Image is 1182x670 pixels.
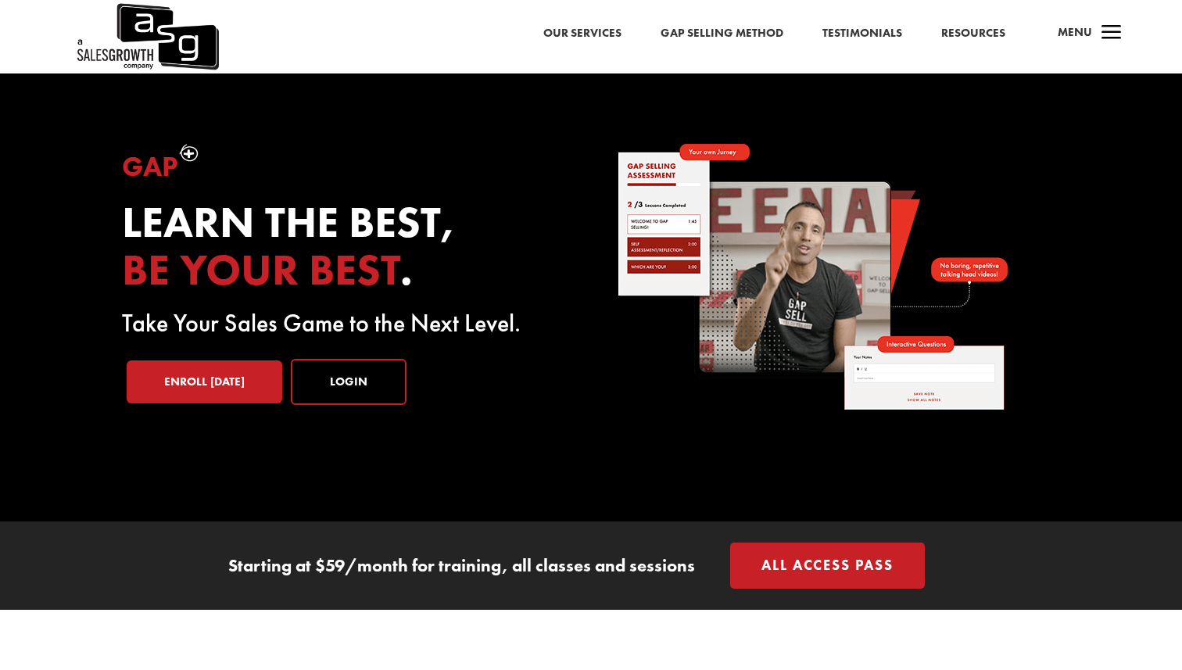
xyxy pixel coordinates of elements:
p: Take Your Sales Game to the Next Level. [122,314,565,333]
a: All Access Pass [730,543,925,589]
span: Menu [1058,24,1092,40]
a: Login [291,359,407,406]
a: Our Services [543,23,621,44]
h2: Learn the best, . [122,199,565,303]
a: Testimonials [822,23,902,44]
a: Enroll [DATE] [127,360,282,404]
span: a [1096,18,1127,49]
img: plus-symbol-white [179,144,199,162]
img: self-paced-sales-course-online [617,144,1008,410]
a: Resources [941,23,1005,44]
a: Gap Selling Method [661,23,783,44]
span: be your best [122,242,400,298]
span: Gap [122,149,178,185]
